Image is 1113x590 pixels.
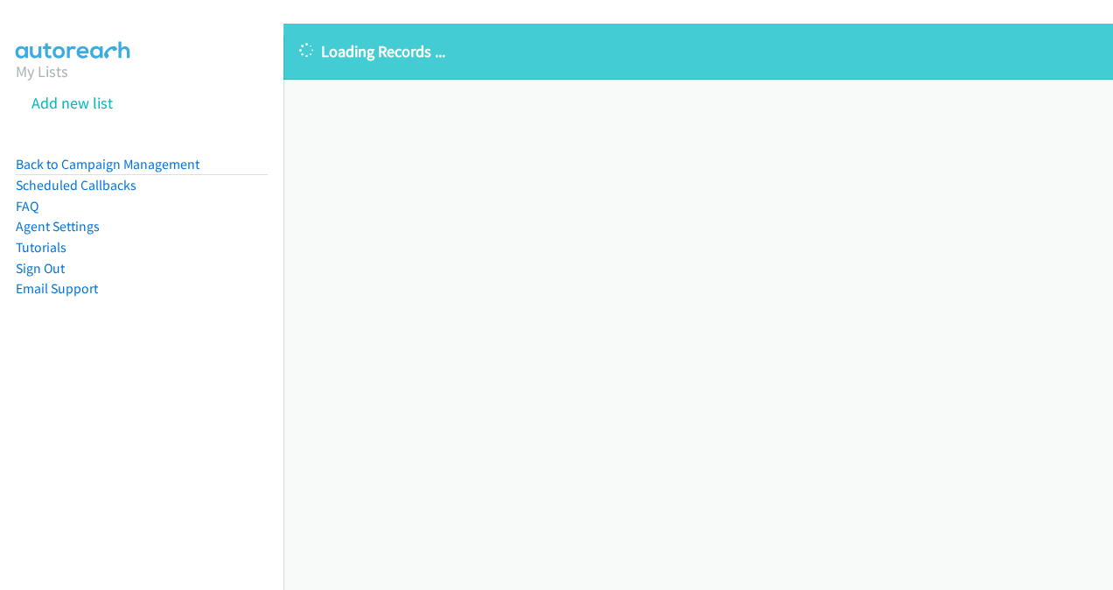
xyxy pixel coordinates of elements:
a: Sign Out [16,260,65,277]
a: My Lists [16,61,68,81]
a: Back to Campaign Management [16,156,199,172]
a: Email Support [16,280,98,297]
a: Agent Settings [16,218,100,235]
a: Add new list [31,93,113,113]
a: Scheduled Callbacks [16,177,136,193]
p: Loading Records ... [299,39,1097,63]
a: FAQ [16,198,38,214]
a: Tutorials [16,239,66,256]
